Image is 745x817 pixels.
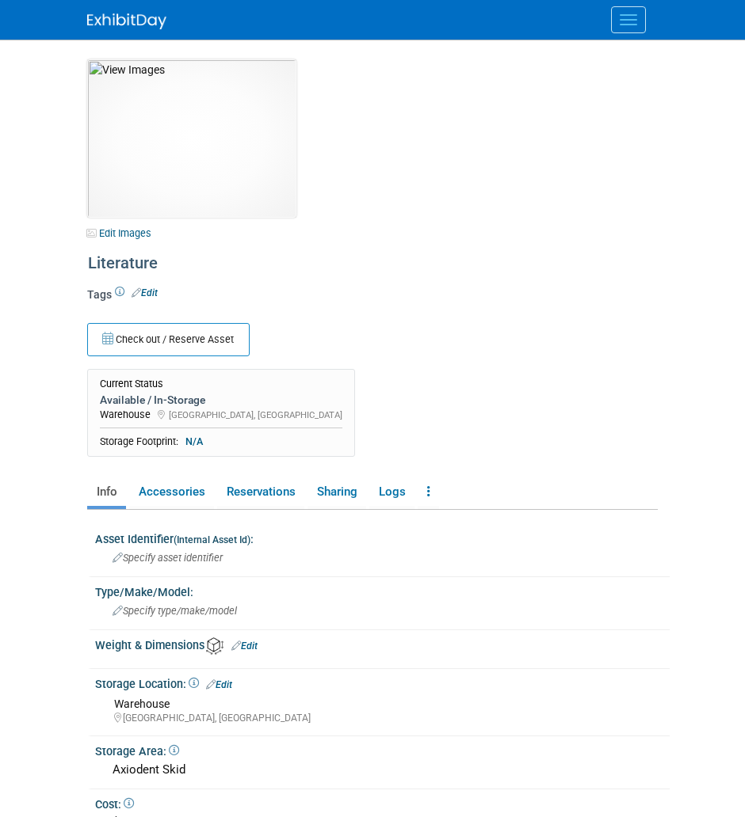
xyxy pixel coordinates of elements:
a: Sharing [308,478,366,506]
a: Accessories [129,478,214,506]
img: Asset Weight and Dimensions [206,637,223,655]
div: Storage Footprint: [100,435,342,449]
span: Specify asset identifier [113,552,223,564]
span: Warehouse [114,697,170,710]
a: Edit [132,287,158,298]
img: View Images [87,59,296,218]
span: Specify type/make/model [113,605,237,617]
a: Info [87,478,126,506]
span: Warehouse [100,408,151,420]
button: Menu [611,6,646,33]
div: Weight & Dimensions [95,633,670,655]
a: Edit [206,679,232,690]
div: Type/Make/Model: [95,580,670,600]
a: Edit Images [87,223,158,243]
a: Edit [231,640,258,652]
span: Storage Area: [95,745,179,758]
div: Current Status [100,378,342,390]
div: Axiodent Skid [107,758,658,782]
img: ExhibitDay [87,13,166,29]
div: Tags [87,287,460,313]
div: Available / In-Storage [100,393,342,407]
div: Asset Identifier : [95,527,670,547]
div: Storage Location: [95,672,670,693]
span: N/A [181,435,208,449]
div: [GEOGRAPHIC_DATA], [GEOGRAPHIC_DATA] [114,712,658,725]
button: Check out / Reserve Asset [87,323,250,356]
div: Cost: [95,792,670,812]
small: (Internal Asset Id) [174,534,250,545]
span: [GEOGRAPHIC_DATA], [GEOGRAPHIC_DATA] [169,409,342,420]
div: Literature [82,249,460,278]
a: Reservations [217,478,304,506]
a: Logs [369,478,415,506]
